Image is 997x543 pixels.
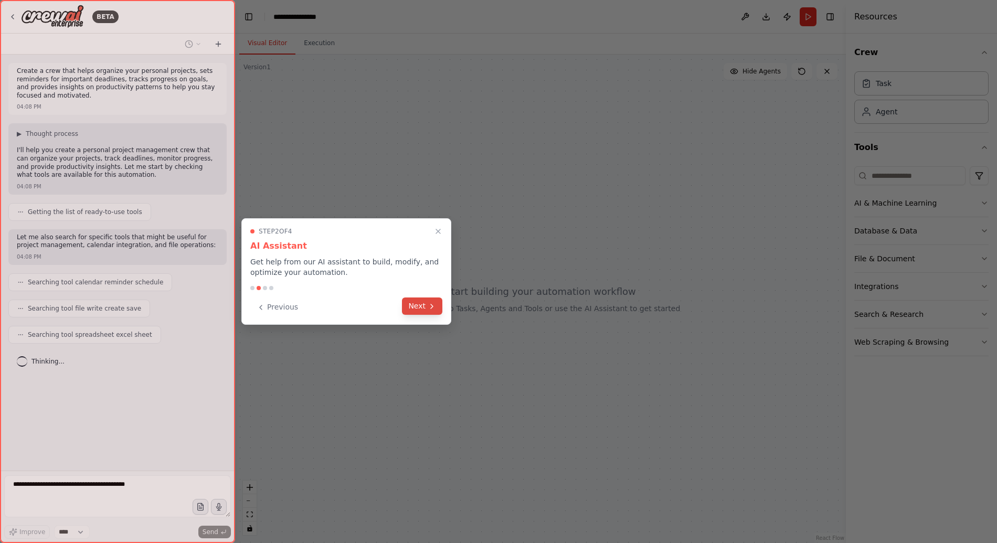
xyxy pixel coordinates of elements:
[250,257,442,278] p: Get help from our AI assistant to build, modify, and optimize your automation.
[259,227,292,236] span: Step 2 of 4
[432,225,444,238] button: Close walkthrough
[402,297,442,315] button: Next
[241,9,256,24] button: Hide left sidebar
[250,240,442,252] h3: AI Assistant
[250,299,304,316] button: Previous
